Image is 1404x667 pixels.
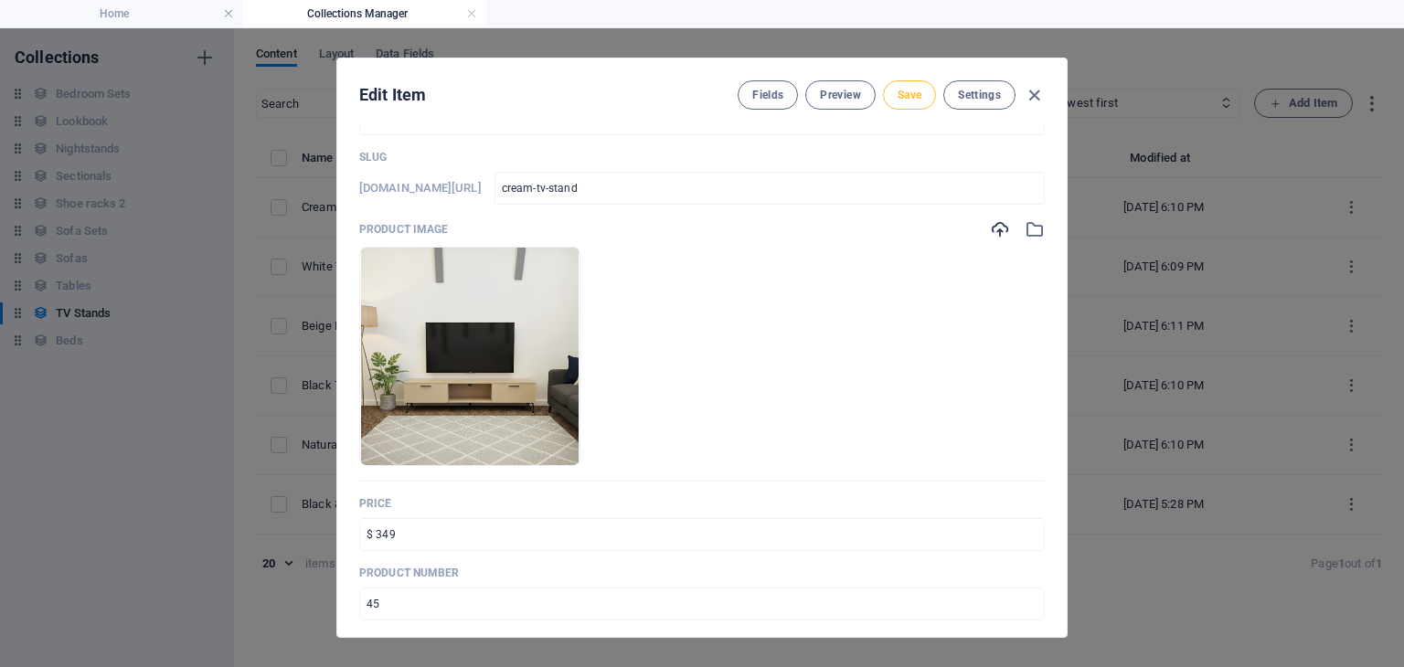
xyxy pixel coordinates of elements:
span: Fields [752,88,783,102]
p: Slug [359,150,1045,164]
p: Price [359,496,1045,511]
span: Save [898,88,921,102]
h2: Edit Item [359,84,426,106]
button: Fields [738,80,798,110]
p: Product description [359,635,1045,650]
p: Product image [359,222,448,237]
h6: Slug is the URL under which this item can be found, so it must be unique. [359,177,482,199]
h4: Collections Manager [243,4,486,24]
button: Settings [943,80,1016,110]
button: Preview [805,80,875,110]
li: Gemini_Generated_Image_e0va6me0va6me0va-CRNtHeLUNE3M6Dvt0DMwyA.png [359,247,580,466]
span: Settings [958,88,1001,102]
button: Save [883,80,936,110]
i: Select from file manager or stock photos [1025,219,1045,239]
input: 0 [359,588,1045,620]
img: Gemini_Generated_Image_e0va6me0va6me0va-CRNtHeLUNE3M6Dvt0DMwyA.png [361,248,579,465]
p: Product number [359,566,1045,580]
span: Preview [820,88,860,102]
